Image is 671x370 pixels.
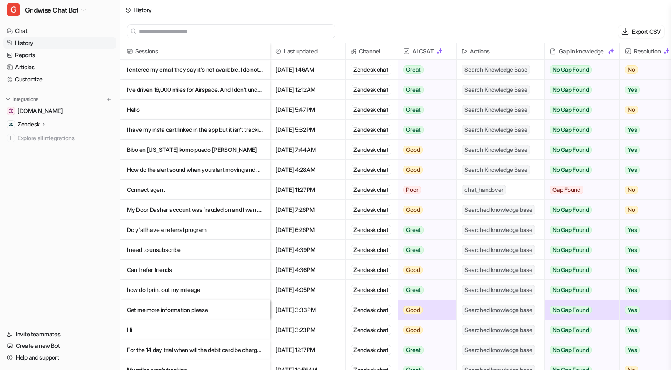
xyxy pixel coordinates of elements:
span: AI CSAT [401,43,453,60]
span: No [625,206,638,214]
span: [DATE] 5:47PM [274,100,342,120]
span: No Gap Found [550,206,592,214]
span: [DATE] 6:26PM [274,220,342,240]
span: No Gap Found [550,226,592,234]
a: Articles [3,61,116,73]
span: Great [403,286,424,294]
span: Yes [625,246,640,254]
div: Zendesk chat [351,285,391,295]
button: Good [398,300,451,320]
a: Create a new Bot [3,340,116,352]
button: Good [398,260,451,280]
button: Great [398,80,451,100]
img: Zendesk [8,122,13,127]
span: Good [403,326,423,334]
div: Zendesk chat [351,65,391,75]
div: Zendesk chat [351,305,391,315]
span: Searched knowledge base [462,305,535,315]
span: Searched knowledge base [462,225,535,235]
img: gridwise.io [8,108,13,113]
button: No Gap Found [545,280,613,300]
button: Great [398,220,451,240]
span: Good [403,146,423,154]
div: Zendesk chat [351,145,391,155]
button: No Gap Found [545,220,613,240]
span: Good [403,166,423,174]
button: Gap Found [545,180,613,200]
span: [DATE] 12:12AM [274,80,342,100]
span: Search Knowledge Base [462,125,530,135]
button: Export CSV [618,25,664,38]
span: No Gap Found [550,266,592,274]
span: Great [403,346,424,354]
div: Zendesk chat [351,185,391,195]
div: Zendesk chat [351,245,391,255]
span: Great [403,106,424,114]
p: My Door Dasher account was frauded on and I want to press charges [127,200,263,220]
button: No Gap Found [545,100,613,120]
span: No Gap Found [550,65,592,74]
p: Integrations [13,96,38,103]
span: No Gap Found [550,306,592,314]
button: Integrations [3,95,41,103]
p: Do y'all have a referral program [127,220,263,240]
p: I need to unsubscribe [127,240,263,260]
span: Great [403,65,424,74]
span: Searched knowledge base [462,345,535,355]
span: Sessions [124,43,267,60]
span: Yes [625,226,640,234]
button: Great [398,100,451,120]
span: Explore all integrations [18,131,113,145]
span: Searched knowledge base [462,245,535,255]
button: No Gap Found [545,80,613,100]
span: Good [403,306,423,314]
span: Yes [625,146,640,154]
div: Zendesk chat [351,325,391,335]
button: Good [398,140,451,160]
p: I have my insta cart linked in the app but it isn’t tracking I’m having to manually enter in the ... [127,120,263,140]
span: Great [403,246,424,254]
button: Poor [398,180,451,200]
span: Search Knowledge Base [462,85,530,95]
div: Gap in knowledge [548,43,616,60]
button: No Gap Found [545,200,613,220]
span: [DATE] 7:26PM [274,200,342,220]
span: Poor [403,186,421,194]
span: [DOMAIN_NAME] [18,107,63,115]
span: [DATE] 4:28AM [274,160,342,180]
a: Help and support [3,352,116,363]
img: menu_add.svg [106,96,112,102]
p: Zendesk [18,120,40,128]
button: Great [398,280,451,300]
a: Explore all integrations [3,132,116,144]
button: No Gap Found [545,120,613,140]
div: Zendesk chat [351,105,391,115]
div: Zendesk chat [351,165,391,175]
span: No Gap Found [550,106,592,114]
p: I’ve driven 16,000 miles for Airspace. And I don’t understand what grid wise is. It’s not trackin... [127,80,263,100]
button: No Gap Found [545,240,613,260]
span: No Gap Found [550,126,592,134]
span: Yes [625,126,640,134]
span: Yes [625,286,640,294]
button: Great [398,120,451,140]
button: Good [398,200,451,220]
div: Zendesk chat [351,125,391,135]
span: Searched knowledge base [462,265,535,275]
span: [DATE] 1:46AM [274,60,342,80]
span: Searched knowledge base [462,325,535,335]
button: No Gap Found [545,320,613,340]
p: How do the alert sound when you start moving and stopping for manual mileage tracking? Are alerts... [127,160,263,180]
p: Connect agent [127,180,263,200]
a: Chat [3,25,116,37]
p: Hello [127,100,263,120]
p: Hi [127,320,263,340]
span: [DATE] 3:23PM [274,320,342,340]
button: No Gap Found [545,160,613,180]
button: No Gap Found [545,60,613,80]
p: how do I print out my mileage [127,280,263,300]
div: Zendesk chat [351,345,391,355]
span: No Gap Found [550,346,592,354]
a: Invite teammates [3,328,116,340]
